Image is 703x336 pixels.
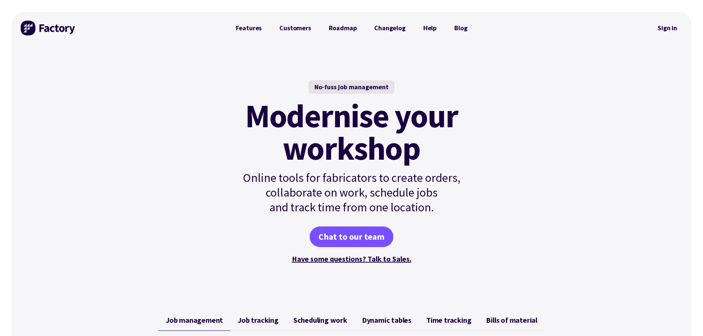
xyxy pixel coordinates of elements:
a: Customers [270,21,320,35]
span: Scheduling work [293,316,347,325]
a: Sign in [652,20,682,37]
a: Features [227,21,271,35]
span: Time tracking [426,316,471,325]
span: Bills of material [486,316,537,325]
nav: Secondary Navigation [652,20,682,37]
a: Chat to our team [310,226,393,247]
a: Roadmap [320,21,366,35]
div: No-fuss job management [309,80,394,94]
a: Blog [445,21,476,35]
span: Dynamic tables [362,316,411,325]
p: Online tools for fabricators to create orders, collaborate on work, schedule jobs and track time ... [227,170,476,215]
a: Changelog [365,21,414,35]
img: Factory [21,21,76,35]
span: Job management [166,316,223,325]
a: Help [414,21,445,35]
nav: Primary Navigation [227,21,476,35]
a: Have some questions? Talk to Sales. [292,254,411,263]
mark: Modernise your workshop [245,100,458,164]
span: Job tracking [238,316,279,325]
